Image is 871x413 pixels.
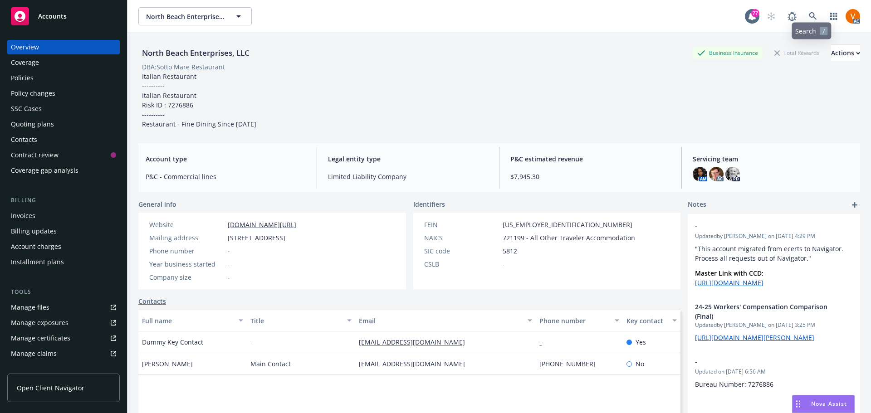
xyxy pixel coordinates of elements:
[11,55,39,70] div: Coverage
[11,346,57,361] div: Manage claims
[536,310,622,331] button: Phone number
[7,4,120,29] a: Accounts
[138,47,253,59] div: North Beach Enterprises, LLC
[695,278,763,287] a: [URL][DOMAIN_NAME]
[7,331,120,345] a: Manage certificates
[11,40,39,54] div: Overview
[623,310,680,331] button: Key contact
[424,259,499,269] div: CSLB
[725,167,740,181] img: photo
[792,395,855,413] button: Nova Assist
[7,117,120,131] a: Quoting plans
[7,163,120,178] a: Coverage gap analysis
[228,246,230,256] span: -
[770,47,824,58] div: Total Rewards
[142,359,193,369] span: [PERSON_NAME]
[228,259,230,269] span: -
[424,233,499,243] div: NAICS
[11,224,57,238] div: Billing updates
[7,196,120,205] div: Billing
[510,154,670,164] span: P&C estimated revenue
[38,13,67,20] span: Accounts
[539,338,549,346] a: -
[695,380,773,389] span: Bureau Number: 7276886
[149,246,224,256] div: Phone number
[250,316,342,326] div: Title
[7,86,120,101] a: Policy changes
[146,12,225,21] span: North Beach Enterprises, LLC
[250,337,253,347] span: -
[7,209,120,223] a: Invoices
[11,163,78,178] div: Coverage gap analysis
[825,7,843,25] a: Switch app
[355,310,536,331] button: Email
[7,316,120,330] a: Manage exposures
[11,239,61,254] div: Account charges
[11,331,70,345] div: Manage certificates
[149,272,224,282] div: Company size
[11,132,37,147] div: Contacts
[751,9,759,17] div: 77
[811,400,847,408] span: Nova Assist
[849,199,860,210] a: add
[636,337,646,347] span: Yes
[503,233,635,243] span: 721199 - All Other Traveler Accommodation
[793,395,804,413] div: Drag to move
[695,321,853,329] span: Updated by [PERSON_NAME] on [DATE] 3:25 PM
[142,316,233,326] div: Full name
[695,232,853,240] span: Updated by [PERSON_NAME] on [DATE] 4:29 PM
[11,255,64,269] div: Installment plans
[626,316,667,326] div: Key contact
[693,154,853,164] span: Servicing team
[142,72,256,128] span: Italian Restaurant ---------- Italian Restaurant Risk ID : 7276886 ---------- Restaurant - Fine D...
[7,346,120,361] a: Manage claims
[149,259,224,269] div: Year business started
[503,220,632,229] span: [US_EMPLOYER_IDENTIFICATION_NUMBER]
[359,316,522,326] div: Email
[846,9,860,24] img: photo
[11,117,54,131] div: Quoting plans
[424,220,499,229] div: FEIN
[695,244,853,263] p: "This account migrated from ecerts to Navigator. Process all requests out of Navigator."
[17,383,84,393] span: Open Client Navigator
[138,296,166,306] a: Contacts
[7,362,120,376] a: Manage BORs
[142,337,203,347] span: Dummy Key Contact
[11,71,34,85] div: Policies
[688,350,860,396] div: -Updated on [DATE] 6:56 AMBureau Number: 7276886
[510,172,670,181] span: $7,945.30
[688,295,860,350] div: 24-25 Workers' Compensation Comparison (Final)Updatedby [PERSON_NAME] on [DATE] 3:25 PM[URL][DOMA...
[804,7,822,25] a: Search
[424,246,499,256] div: SIC code
[695,333,814,342] a: [URL][DOMAIN_NAME][PERSON_NAME]
[539,360,603,368] a: [PHONE_NUMBER]
[7,132,120,147] a: Contacts
[7,255,120,269] a: Installment plans
[7,239,120,254] a: Account charges
[783,7,801,25] a: Report a Bug
[11,362,54,376] div: Manage BORs
[250,359,291,369] span: Main Contact
[149,233,224,243] div: Mailing address
[693,47,763,58] div: Business Insurance
[146,154,306,164] span: Account type
[503,259,505,269] span: -
[247,310,355,331] button: Title
[688,199,706,210] span: Notes
[359,360,472,368] a: [EMAIL_ADDRESS][DOMAIN_NAME]
[7,300,120,315] a: Manage files
[688,214,860,295] div: -Updatedby [PERSON_NAME] on [DATE] 4:29 PM"This account migrated from ecerts to Navigator. Proces...
[138,199,176,209] span: General info
[831,44,860,62] button: Actions
[693,167,707,181] img: photo
[762,7,780,25] a: Start snowing
[7,287,120,296] div: Tools
[7,224,120,238] a: Billing updates
[11,209,35,223] div: Invoices
[709,167,724,181] img: photo
[695,368,853,376] span: Updated on [DATE] 6:56 AM
[695,302,829,321] span: 24-25 Workers' Compensation Comparison (Final)
[413,199,445,209] span: Identifiers
[7,148,120,162] a: Contract review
